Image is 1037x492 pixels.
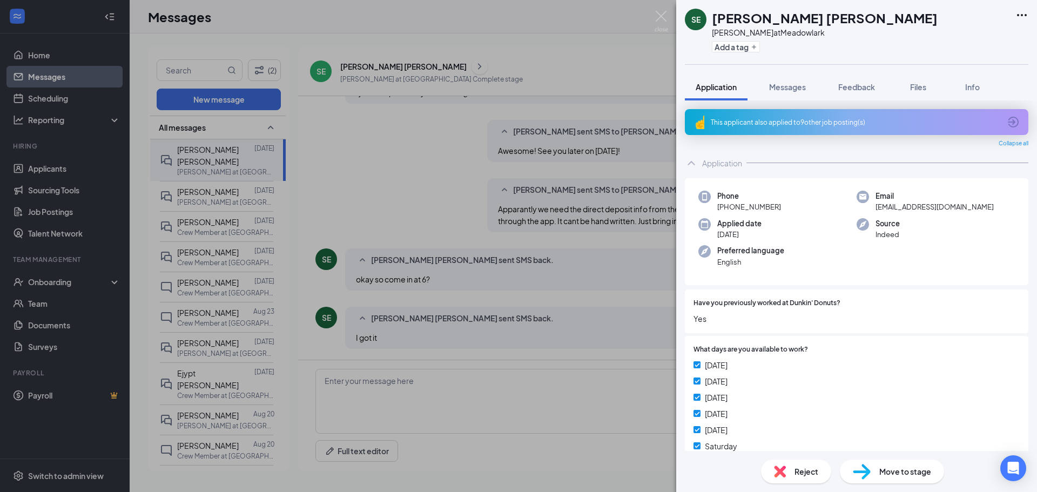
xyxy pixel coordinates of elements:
[696,82,737,92] span: Application
[705,424,728,436] span: [DATE]
[702,158,742,169] div: Application
[751,44,757,50] svg: Plus
[711,118,1000,127] div: This applicant also applied to 9 other job posting(s)
[705,359,728,371] span: [DATE]
[717,245,784,256] span: Preferred language
[693,313,1020,325] span: Yes
[876,201,994,212] span: [EMAIL_ADDRESS][DOMAIN_NAME]
[1000,455,1026,481] div: Open Intercom Messenger
[879,466,931,477] span: Move to stage
[705,392,728,403] span: [DATE]
[712,27,938,38] div: [PERSON_NAME] at Meadowlark
[876,229,900,240] span: Indeed
[717,201,781,212] span: [PHONE_NUMBER]
[717,229,762,240] span: [DATE]
[712,41,760,52] button: PlusAdd a tag
[769,82,806,92] span: Messages
[693,345,808,355] span: What days are you available to work?
[717,191,781,201] span: Phone
[717,257,784,267] span: English
[999,139,1028,148] span: Collapse all
[705,375,728,387] span: [DATE]
[705,408,728,420] span: [DATE]
[1007,116,1020,129] svg: ArrowCircle
[910,82,926,92] span: Files
[794,466,818,477] span: Reject
[685,157,698,170] svg: ChevronUp
[691,14,701,25] div: SE
[876,218,900,229] span: Source
[965,82,980,92] span: Info
[712,9,938,27] h1: [PERSON_NAME] [PERSON_NAME]
[838,82,875,92] span: Feedback
[1015,9,1028,22] svg: Ellipses
[705,440,737,452] span: Saturday
[876,191,994,201] span: Email
[717,218,762,229] span: Applied date
[693,298,840,308] span: Have you previously worked at Dunkin' Donuts?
